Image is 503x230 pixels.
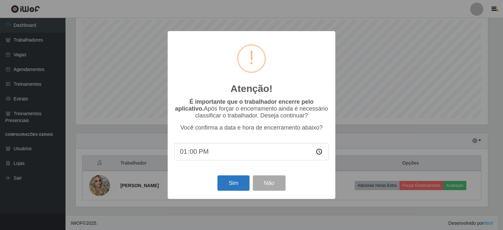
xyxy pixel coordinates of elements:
[217,175,249,191] button: Sim
[174,98,329,119] p: Após forçar o encerramento ainda é necessário classificar o trabalhador. Deseja continuar?
[253,175,285,191] button: Não
[174,124,329,131] p: Você confirma a data e hora de encerramento abaixo?
[231,83,272,95] h2: Atenção!
[175,98,313,112] b: É importante que o trabalhador encerre pelo aplicativo.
